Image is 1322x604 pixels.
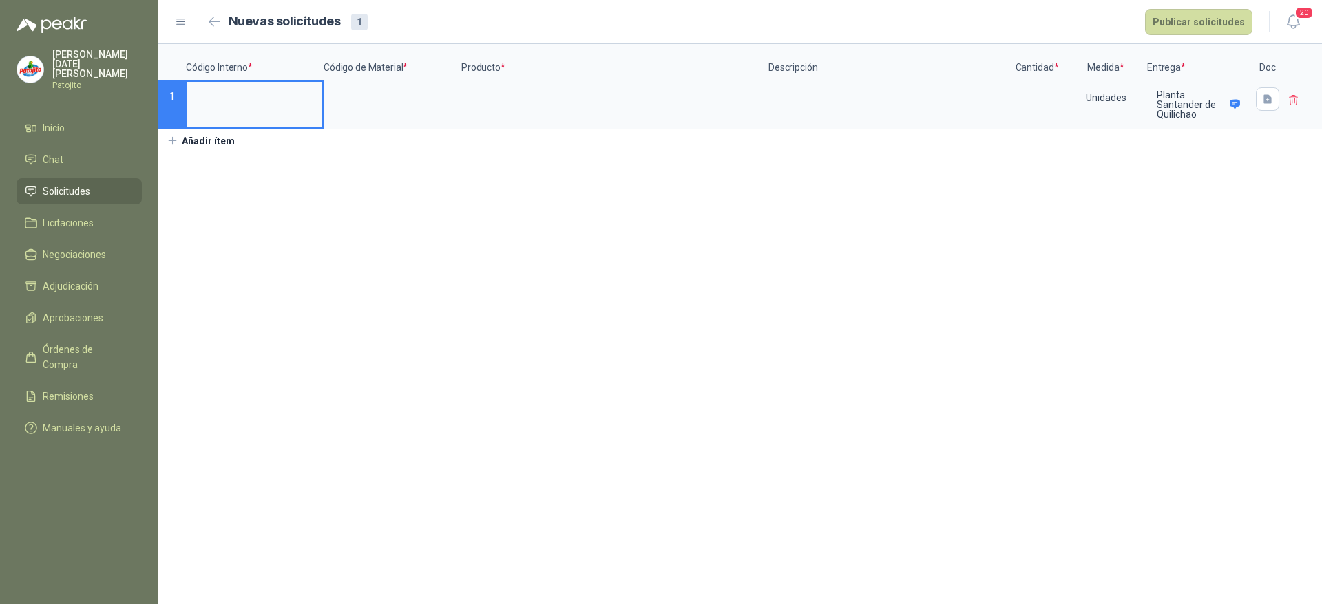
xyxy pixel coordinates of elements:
[43,389,94,404] span: Remisiones
[43,342,129,372] span: Órdenes de Compra
[17,383,142,409] a: Remisiones
[43,420,121,435] span: Manuales y ayuda
[1157,90,1225,119] p: Planta Santander de Quilichao
[52,81,142,89] p: Patojito
[17,178,142,204] a: Solicitudes
[1064,44,1147,80] p: Medida
[351,14,368,30] div: 1
[43,184,90,199] span: Solicitudes
[1066,82,1146,114] div: Unidades
[768,44,1009,80] p: Descripción
[43,279,98,294] span: Adjudicación
[43,152,63,167] span: Chat
[1281,10,1305,34] button: 20
[229,12,341,32] h2: Nuevas solicitudes
[17,56,43,83] img: Company Logo
[186,44,324,80] p: Código Interno
[1145,9,1252,35] button: Publicar solicitudes
[43,310,103,325] span: Aprobaciones
[1294,6,1314,19] span: 20
[158,80,186,129] p: 1
[43,215,94,230] span: Licitaciones
[17,210,142,236] a: Licitaciones
[17,305,142,331] a: Aprobaciones
[17,336,142,378] a: Órdenes de Compra
[17,415,142,441] a: Manuales y ayuda
[17,241,142,268] a: Negociaciones
[43,120,65,136] span: Inicio
[1009,44,1064,80] p: Cantidad
[461,44,768,80] p: Producto
[43,247,106,262] span: Negociaciones
[158,129,243,153] button: Añadir ítem
[17,17,87,33] img: Logo peakr
[17,147,142,173] a: Chat
[17,115,142,141] a: Inicio
[17,273,142,299] a: Adjudicación
[324,44,461,80] p: Código de Material
[1250,44,1285,80] p: Doc
[1147,44,1250,80] p: Entrega
[52,50,142,78] p: [PERSON_NAME][DATE] [PERSON_NAME]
